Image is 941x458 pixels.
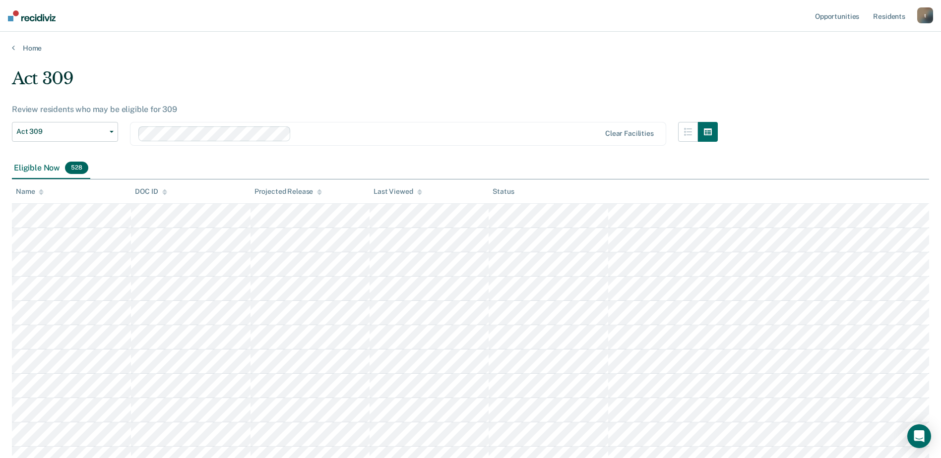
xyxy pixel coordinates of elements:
img: Recidiviz [8,10,56,21]
div: DOC ID [135,187,167,196]
div: Status [493,187,514,196]
div: Last Viewed [374,187,422,196]
div: Clear facilities [605,129,654,138]
div: Act 309 [12,68,718,97]
div: Projected Release [254,187,322,196]
button: t [917,7,933,23]
span: 528 [65,162,88,174]
div: Open Intercom Messenger [907,424,931,448]
span: Act 309 [16,127,106,136]
div: Name [16,187,44,196]
a: Home [12,44,929,53]
div: Eligible Now528 [12,158,90,179]
button: Act 309 [12,122,118,142]
div: Review residents who may be eligible for 309 [12,105,718,114]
